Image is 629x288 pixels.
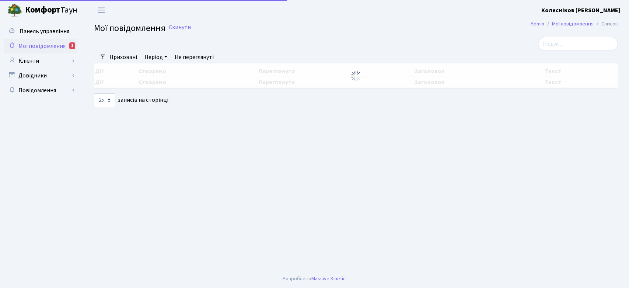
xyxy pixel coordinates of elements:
a: Admin [531,20,544,28]
a: Мої повідомлення1 [4,39,77,53]
a: Довідники [4,68,77,83]
img: Обробка... [350,70,362,82]
li: Список [594,20,618,28]
a: Не переглянуті [172,51,217,63]
a: Клієнти [4,53,77,68]
div: 1 [69,42,75,49]
div: Розроблено . [283,275,347,283]
span: Мої повідомлення [94,22,165,35]
span: Мої повідомлення [18,42,66,50]
b: Комфорт [25,4,60,16]
select: записів на сторінці [94,93,115,107]
a: Приховані [106,51,140,63]
label: записів на сторінці [94,93,168,107]
a: Скинути [169,24,191,31]
span: Таун [25,4,77,17]
a: Колесніков [PERSON_NAME] [541,6,620,15]
button: Переключити навігацію [92,4,111,16]
input: Пошук... [538,37,618,51]
b: Колесніков [PERSON_NAME] [541,6,620,14]
nav: breadcrumb [520,16,629,32]
span: Панель управління [20,27,69,35]
a: Повідомлення [4,83,77,98]
a: Період [141,51,170,63]
a: Massive Kinetic [311,275,346,282]
img: logo.png [7,3,22,18]
a: Мої повідомлення [552,20,594,28]
a: Панель управління [4,24,77,39]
